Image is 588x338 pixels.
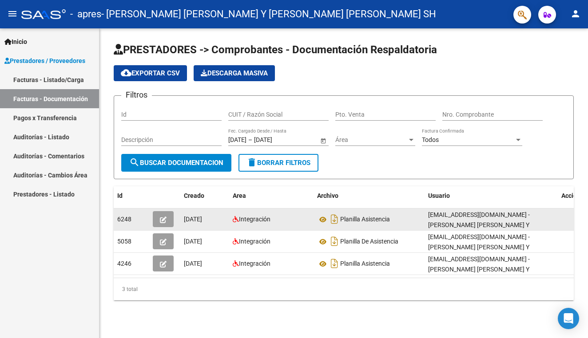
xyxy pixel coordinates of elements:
span: - apres [70,4,101,24]
span: Creado [184,192,204,199]
span: Descarga Masiva [201,69,268,77]
span: Área [335,136,407,144]
i: Descargar documento [329,256,340,271]
button: Open calendar [318,136,328,145]
span: Integración [239,238,270,245]
div: 3 total [114,278,574,300]
span: Inicio [4,37,27,47]
button: Exportar CSV [114,65,187,81]
span: Buscar Documentacion [129,159,223,167]
button: Descarga Masiva [194,65,275,81]
datatable-header-cell: Area [229,186,314,205]
mat-icon: person [570,8,581,19]
datatable-header-cell: Archivo [314,186,425,205]
span: Integración [239,216,270,223]
span: Id [117,192,123,199]
button: Borrar Filtros [238,154,318,172]
span: Planilla De Asistencia [340,238,398,245]
span: - [PERSON_NAME] [PERSON_NAME] Y [PERSON_NAME] [PERSON_NAME] SH [101,4,436,24]
span: [EMAIL_ADDRESS][DOMAIN_NAME] - [PERSON_NAME] [PERSON_NAME] Y [PERSON_NAME] [PERSON_NAME] SH [428,255,534,283]
span: PRESTADORES -> Comprobantes - Documentación Respaldatoria [114,43,437,56]
datatable-header-cell: Usuario [425,186,558,205]
span: 6248 [117,216,131,223]
span: Area [233,192,246,199]
mat-icon: menu [7,8,18,19]
div: Open Intercom Messenger [558,308,579,329]
span: Archivo [317,192,338,199]
input: Fecha fin [254,136,298,144]
i: Descargar documento [329,212,340,226]
span: Todos [422,136,439,143]
datatable-header-cell: Creado [180,186,229,205]
span: Usuario [428,192,450,199]
span: [EMAIL_ADDRESS][DOMAIN_NAME] - [PERSON_NAME] [PERSON_NAME] Y [PERSON_NAME] [PERSON_NAME] SH [428,211,534,239]
span: Borrar Filtros [246,159,310,167]
input: Fecha inicio [228,136,246,144]
span: Planilla Asistencia [340,216,390,223]
h3: Filtros [121,89,152,101]
span: [DATE] [184,216,202,223]
span: [DATE] [184,238,202,245]
span: Planilla Asistencia [340,260,390,267]
app-download-masive: Descarga masiva de comprobantes (adjuntos) [194,65,275,81]
button: Buscar Documentacion [121,154,231,172]
span: [DATE] [184,260,202,267]
span: – [248,136,252,144]
span: 5058 [117,238,131,245]
span: Acción [561,192,580,199]
mat-icon: search [129,157,140,168]
datatable-header-cell: Id [114,186,149,205]
span: Prestadores / Proveedores [4,56,85,66]
i: Descargar documento [329,234,340,248]
mat-icon: delete [246,157,257,168]
mat-icon: cloud_download [121,67,131,78]
span: Exportar CSV [121,69,180,77]
span: 4246 [117,260,131,267]
span: [EMAIL_ADDRESS][DOMAIN_NAME] - [PERSON_NAME] [PERSON_NAME] Y [PERSON_NAME] [PERSON_NAME] SH [428,233,534,261]
span: Integración [239,260,270,267]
